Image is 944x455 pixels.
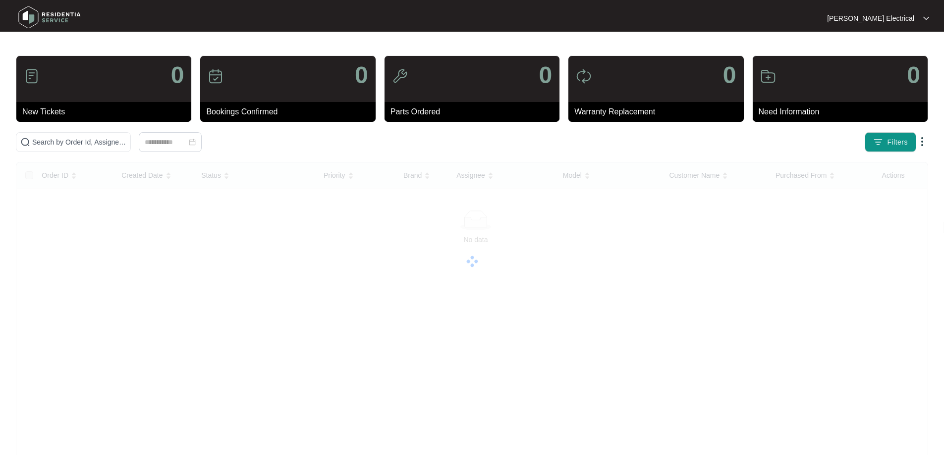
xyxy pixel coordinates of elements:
[916,136,928,148] img: dropdown arrow
[392,68,408,84] img: icon
[32,137,126,148] input: Search by Order Id, Assignee Name, Customer Name, Brand and Model
[15,2,84,32] img: residentia service logo
[827,13,914,23] p: [PERSON_NAME] Electrical
[873,137,883,147] img: filter icon
[22,106,191,118] p: New Tickets
[355,63,368,87] p: 0
[760,68,776,84] img: icon
[723,63,736,87] p: 0
[865,132,916,152] button: filter iconFilters
[20,137,30,147] img: search-icon
[759,106,928,118] p: Need Information
[923,16,929,21] img: dropdown arrow
[390,106,559,118] p: Parts Ordered
[576,68,592,84] img: icon
[574,106,743,118] p: Warranty Replacement
[539,63,552,87] p: 0
[24,68,40,84] img: icon
[887,137,908,148] span: Filters
[206,106,375,118] p: Bookings Confirmed
[208,68,223,84] img: icon
[171,63,184,87] p: 0
[907,63,920,87] p: 0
